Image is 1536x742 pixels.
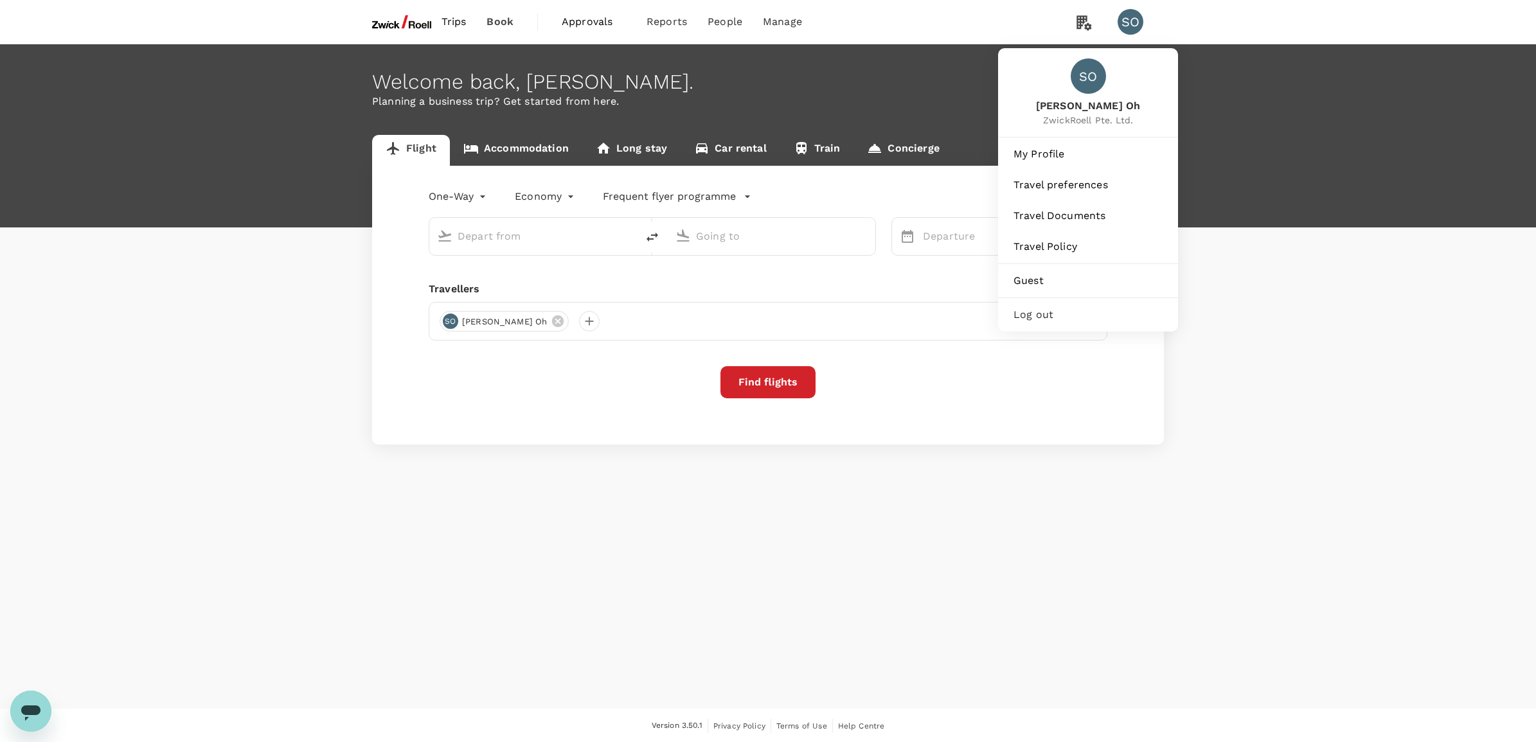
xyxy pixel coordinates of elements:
[1003,202,1173,230] a: Travel Documents
[429,281,1107,297] div: Travellers
[372,94,1164,109] p: Planning a business trip? Get started from here.
[1003,233,1173,261] a: Travel Policy
[487,14,513,30] span: Book
[1118,9,1143,35] div: SO
[1003,301,1173,329] div: Log out
[458,226,610,246] input: Depart from
[1003,267,1173,295] a: Guest
[515,186,577,207] div: Economy
[443,314,458,329] div: SO
[853,135,952,166] a: Concierge
[1071,58,1106,94] div: SO
[429,186,489,207] div: One-Way
[776,721,827,730] span: Terms of Use
[1036,99,1140,114] span: [PERSON_NAME] Oh
[582,135,681,166] a: Long stay
[763,14,802,30] span: Manage
[372,70,1164,94] div: Welcome back , [PERSON_NAME] .
[866,234,869,237] button: Open
[708,14,742,30] span: People
[628,234,630,237] button: Open
[442,14,467,30] span: Trips
[923,229,999,244] p: Departure
[10,691,51,732] iframe: Button to launch messaging window
[1014,239,1163,254] span: Travel Policy
[776,719,827,733] a: Terms of Use
[603,189,751,204] button: Frequent flyer programme
[696,226,848,246] input: Going to
[838,721,885,730] span: Help Centre
[440,311,569,331] div: SO[PERSON_NAME] Oh
[562,14,626,30] span: Approvals
[1036,114,1140,127] span: ZwickRoell Pte. Ltd.
[647,14,687,30] span: Reports
[681,135,780,166] a: Car rental
[1003,171,1173,199] a: Travel preferences
[372,135,450,166] a: Flight
[720,366,816,398] button: Find flights
[838,719,885,733] a: Help Centre
[713,721,765,730] span: Privacy Policy
[652,720,702,732] span: Version 3.50.1
[637,222,668,252] button: delete
[372,8,431,36] img: ZwickRoell Pte. Ltd.
[780,135,854,166] a: Train
[454,315,555,328] span: [PERSON_NAME] Oh
[603,189,736,204] p: Frequent flyer programme
[1014,208,1163,224] span: Travel Documents
[1014,146,1163,162] span: My Profile
[1003,140,1173,168] a: My Profile
[1014,177,1163,193] span: Travel preferences
[450,135,582,166] a: Accommodation
[713,719,765,733] a: Privacy Policy
[1014,307,1163,322] span: Log out
[1014,273,1163,288] span: Guest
